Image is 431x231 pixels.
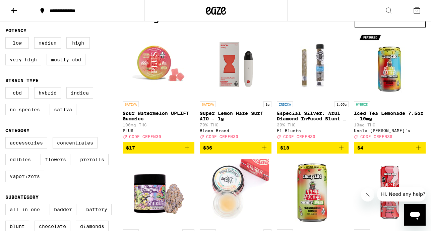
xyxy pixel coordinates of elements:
label: Battery [82,204,112,215]
span: CODE GREEN30 [360,134,392,139]
p: Super Lemon Haze Surf AIO - 1g [200,111,271,121]
a: Open page for Sour Watermelon UPLIFT Gummies from PLUS [123,31,194,142]
legend: Category [5,128,29,133]
label: Low [5,37,29,49]
a: Open page for Especial Silver: Azul Diamond Infused Blunt - 1.65g from El Blunto [277,31,349,142]
button: Add to bag [123,142,194,154]
span: $17 [126,145,135,151]
legend: Strain Type [5,78,39,83]
label: Accessories [5,137,47,149]
label: Concentrates [53,137,98,149]
label: High [66,37,90,49]
iframe: Button to launch messaging window [404,204,426,226]
div: Bloom Brand [200,128,271,133]
label: Very High [5,54,41,65]
p: SATIVA [123,101,139,107]
img: Alien Labs - Brain Wash - 3.5g [125,159,192,226]
p: Especial Silver: Azul Diamond Infused Blunt - 1.65g [277,111,349,121]
p: 1g [263,101,271,107]
div: Uncle [PERSON_NAME]'s [354,128,426,133]
label: Badder [50,204,76,215]
button: Add to bag [200,142,271,154]
span: $18 [280,145,289,151]
label: Indica [66,87,93,99]
label: Medium [34,37,61,49]
span: CODE GREEN30 [129,134,161,139]
label: Hybrid [34,87,61,99]
p: Sour Watermelon UPLIFT Gummies [123,111,194,121]
label: Prerolls [76,154,109,165]
img: Uncle Arnie's - Iced Tea Lemonade 7.5oz - 10mg [356,31,423,98]
p: HYBRID [354,101,370,107]
span: CODE GREEN30 [206,134,238,139]
span: CODE GREEN30 [283,134,315,139]
iframe: Message from company [377,187,426,201]
a: Open page for Iced Tea Lemonade 7.5oz - 10mg from Uncle Arnie's [354,31,426,142]
label: CBD [5,87,29,99]
button: Add to bag [354,142,426,154]
legend: Subcategory [5,194,39,200]
p: 100mg THC [123,123,194,127]
div: El Blunto [277,128,349,133]
iframe: Close message [361,188,374,201]
img: Bloom Brand - Super Lemon Haze Surf AIO - 1g [202,31,269,98]
a: Open page for Super Lemon Haze Surf AIO - 1g from Bloom Brand [200,31,271,142]
p: 10mg THC [354,123,426,127]
p: 39% THC [277,123,349,127]
button: Add to bag [277,142,349,154]
label: All-In-One [5,204,44,215]
label: Edibles [5,154,35,165]
p: INDICA [277,101,293,107]
img: Uncle Arnie's - Strawberry Soda 12oz - 100mg [356,159,423,226]
p: 1.65g [334,101,349,107]
p: Iced Tea Lemonade 7.5oz - 10mg [354,111,426,121]
span: $36 [203,145,212,151]
span: $4 [357,145,363,151]
p: 79% THC [200,123,271,127]
label: Vaporizers [5,171,44,182]
label: Mostly CBD [47,54,85,65]
label: No Species [5,104,44,115]
p: SATIVA [200,101,216,107]
label: Sativa [50,104,76,115]
img: Punch Edibles - Mimosa BHO Badder - 1g [202,159,269,226]
img: El Blunto - Especial Silver: Azul Diamond Infused Blunt - 1.65g [277,31,349,98]
legend: Potency [5,28,26,33]
label: Flowers [41,154,70,165]
img: PLUS - Sour Watermelon UPLIFT Gummies [125,31,192,98]
div: PLUS [123,128,194,133]
img: Uncle Arnie's - Cherry Limeade 7.5oz - 10mg [279,159,346,226]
